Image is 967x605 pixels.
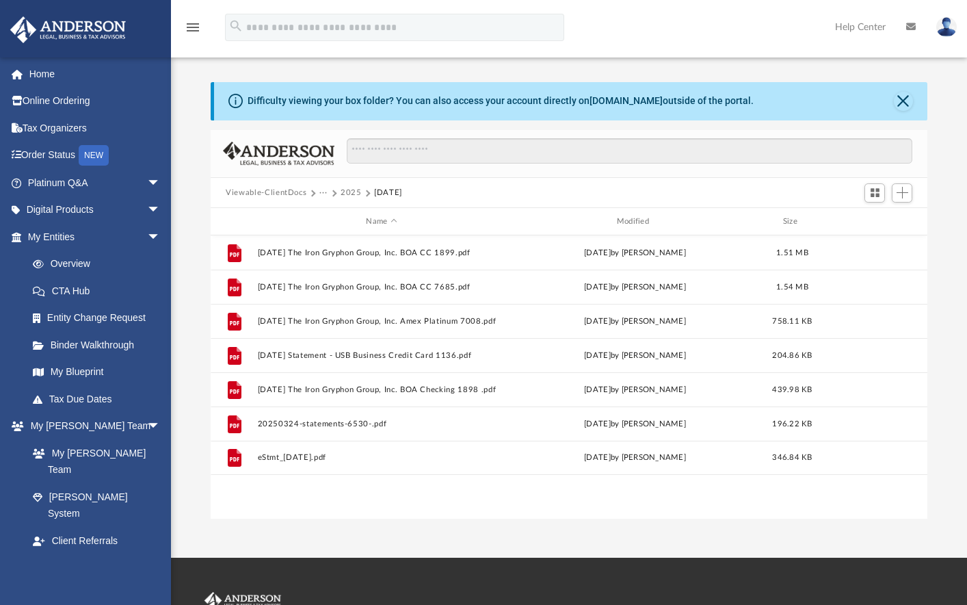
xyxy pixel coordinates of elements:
[258,317,505,326] button: [DATE] The Iron Gryphon Group, Inc. Amex Platinum 7008.pdf
[211,235,927,519] div: grid
[10,88,181,115] a: Online Ordering
[258,248,505,257] button: [DATE] The Iron Gryphon Group, Inc. BOA CC 1899.pdf
[19,250,181,278] a: Overview
[258,351,505,360] button: [DATE] Statement - USB Business Credit Card 1136.pdf
[773,420,812,428] span: 196.22 KB
[19,483,174,527] a: [PERSON_NAME] System
[19,527,174,554] a: Client Referrals
[6,16,130,43] img: Anderson Advisors Platinum Portal
[19,305,181,332] a: Entity Change Request
[512,281,759,294] div: [DATE] by [PERSON_NAME]
[10,60,181,88] a: Home
[258,385,505,394] button: [DATE] The Iron Gryphon Group, Inc. BOA Checking 1898 .pdf
[10,169,181,196] a: Platinum Q&Aarrow_drop_down
[10,413,174,440] a: My [PERSON_NAME] Teamarrow_drop_down
[147,196,174,224] span: arrow_drop_down
[773,352,812,359] span: 204.86 KB
[79,145,109,166] div: NEW
[765,216,820,228] div: Size
[185,19,201,36] i: menu
[147,169,174,197] span: arrow_drop_down
[258,420,505,428] button: 20250324-statements-6530-.pdf
[347,138,912,164] input: Search files and folders
[147,554,174,582] span: arrow_drop_down
[825,216,921,228] div: id
[776,283,808,291] span: 1.54 MB
[512,384,759,396] div: [DATE] by [PERSON_NAME]
[892,183,912,203] button: Add
[147,413,174,441] span: arrow_drop_down
[257,216,505,228] div: Name
[10,142,181,170] a: Order StatusNEW
[936,17,957,37] img: User Pic
[19,385,181,413] a: Tax Due Dates
[19,331,181,359] a: Binder Walkthrough
[258,283,505,292] button: [DATE] The Iron Gryphon Group, Inc. BOA CC 7685.pdf
[228,18,243,34] i: search
[512,452,759,464] div: [DATE] by [PERSON_NAME]
[512,247,759,259] div: [DATE] by [PERSON_NAME]
[19,277,181,305] a: CTA Hub
[894,92,913,111] button: Close
[19,439,168,483] a: My [PERSON_NAME] Team
[10,114,181,142] a: Tax Organizers
[511,216,759,228] div: Modified
[590,95,663,106] a: [DOMAIN_NAME]
[226,187,306,199] button: Viewable-ClientDocs
[512,316,759,328] div: [DATE] by [PERSON_NAME]
[10,554,174,582] a: My Documentsarrow_drop_down
[258,453,505,462] button: eStmt_[DATE].pdf
[19,359,174,386] a: My Blueprint
[864,183,885,203] button: Switch to Grid View
[10,196,181,224] a: Digital Productsarrow_drop_down
[185,26,201,36] a: menu
[773,386,812,394] span: 439.98 KB
[147,223,174,251] span: arrow_drop_down
[341,187,362,199] button: 2025
[512,418,759,430] div: [DATE] by [PERSON_NAME]
[773,454,812,461] span: 346.84 KB
[773,318,812,325] span: 758.11 KB
[217,216,251,228] div: id
[374,187,402,199] button: [DATE]
[319,187,328,199] button: ···
[10,223,181,250] a: My Entitiesarrow_drop_down
[776,249,808,257] span: 1.51 MB
[248,94,754,108] div: Difficulty viewing your box folder? You can also access your account directly on outside of the p...
[512,350,759,362] div: [DATE] by [PERSON_NAME]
